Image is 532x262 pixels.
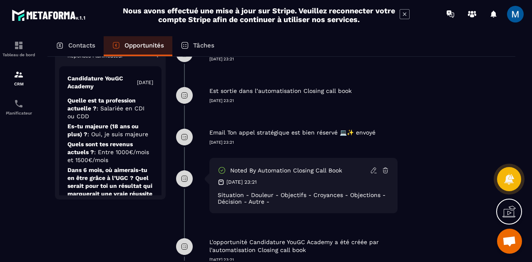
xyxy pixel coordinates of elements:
p: CRM [2,82,35,86]
p: [DATE] 23:21 [209,56,398,62]
p: Es-tu majeure (18 ans ou plus) ? [67,122,153,138]
p: Quels sont tes revenus actuels ? [67,140,153,164]
a: Opportunités [104,36,172,56]
a: schedulerschedulerPlanificateur [2,92,35,122]
span: : Salariée en CDI ou CDD [67,105,144,120]
p: Quelle est ta profession actuelle ? [67,97,153,120]
p: L'opportunité Candidature YouGC Academy a été créée par l'automatisation Closing call book [209,238,395,254]
p: Email Ton appel stratégique est bien réservé 💻✨ envoyé [209,129,375,137]
p: [DATE] 23:21 [209,98,398,104]
p: Planificateur [2,111,35,115]
p: Opportunités [124,42,164,49]
p: [DATE] 23:21 [209,140,398,145]
p: Tableau de bord [2,52,35,57]
a: formationformationCRM [2,63,35,92]
img: formation [14,70,24,80]
p: [DATE] [137,79,153,86]
p: Contacts [68,42,95,49]
p: Candidature YouGC Academy [67,75,137,90]
p: Est sortie dans l’automatisation Closing call book [209,87,352,95]
p: Dans 6 mois, où aimerais-tu en être grâce à l’UGC ? Quel serait pour toi un résultat qui marquera... [67,166,153,214]
img: formation [14,40,24,50]
img: logo [12,7,87,22]
a: formationformationTableau de bord [2,34,35,63]
a: Ouvrir le chat [497,229,522,254]
span: : Oui, je suis majeure [87,131,148,137]
h2: Nous avons effectué une mise à jour sur Stripe. Veuillez reconnecter votre compte Stripe afin de ... [122,6,395,24]
a: Tâches [172,36,223,56]
a: Contacts [47,36,104,56]
img: scheduler [14,99,24,109]
span: : Entre 1000€/mois et 1500€/mois [67,149,149,163]
p: Noted by automation Closing call book [230,167,342,175]
div: Situation - Douleur - Objectifs - Croyances - Objections - Décision - Autre - [218,192,389,205]
p: Tâches [193,42,214,49]
p: [DATE] 23:21 [226,179,257,185]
